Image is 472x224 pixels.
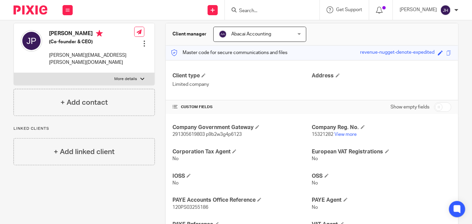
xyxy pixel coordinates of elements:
[49,39,134,45] h5: (Co-founder & CEO)
[172,181,179,185] span: No
[171,49,287,56] p: Master code for secure communications and files
[238,8,299,14] input: Search
[172,173,312,180] h4: IOSS
[312,181,318,185] span: No
[172,148,312,155] h4: Corporation Tax Agent
[400,6,437,13] p: [PERSON_NAME]
[312,205,318,210] span: No
[312,197,451,204] h4: PAYE Agent
[172,124,312,131] h4: Company Government Gateway
[172,197,312,204] h4: PAYE Accounts Office Reference
[61,97,108,108] h4: + Add contact
[172,31,207,38] h3: Client manager
[312,156,318,161] span: No
[49,52,134,66] p: [PERSON_NAME][EMAIL_ADDRESS][PERSON_NAME][DOMAIN_NAME]
[172,81,312,88] p: Limited company
[14,5,47,15] img: Pixie
[312,124,451,131] h4: Company Reg. No.
[114,76,137,82] p: More details
[219,30,227,38] img: svg%3E
[172,205,208,210] span: 120PS03255186
[440,5,451,16] img: svg%3E
[49,30,134,39] h4: [PERSON_NAME]
[96,30,103,37] i: Primary
[391,104,429,110] label: Show empty fields
[172,72,312,79] h4: Client type
[21,30,42,52] img: svg%3E
[360,49,434,57] div: revenue-nugget-denote-expedited
[335,132,357,137] a: View more
[172,132,242,137] span: 291305619803 p9b2w3g4p6123
[312,72,451,79] h4: Address
[336,7,362,12] span: Get Support
[54,147,115,157] h4: + Add linked client
[312,173,451,180] h4: OSS
[172,104,312,110] h4: CUSTOM FIELDS
[231,32,271,36] span: Abacai Accounting
[14,126,155,131] p: Linked clients
[312,148,451,155] h4: European VAT Registrations
[312,132,334,137] span: 15321282
[172,156,179,161] span: No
